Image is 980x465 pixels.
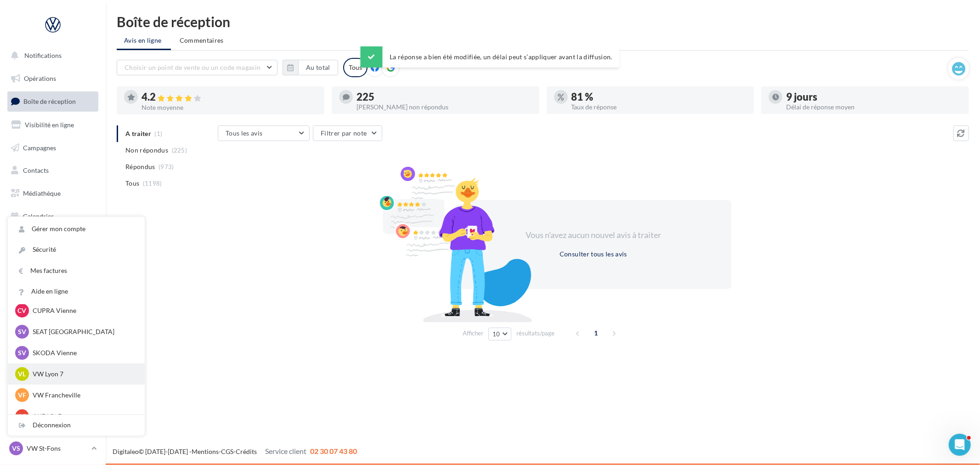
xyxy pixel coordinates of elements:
span: Service client [265,447,306,455]
a: Calendrier [6,207,100,226]
div: 4.2 [142,92,317,102]
a: CGS [221,448,233,455]
div: Note moyenne [142,104,317,111]
span: Répondus [125,162,155,171]
span: Tous [125,179,139,188]
span: Contacts [23,166,49,174]
div: Tous [343,58,368,77]
span: VL [18,369,26,379]
span: Opérations [24,74,56,82]
a: Sécurité [8,239,145,260]
span: Non répondus [125,146,168,155]
button: Au total [283,60,338,75]
button: 10 [488,328,512,340]
div: Vous n'avez aucun nouvel avis à traiter [515,229,673,241]
button: Consulter tous les avis [556,249,631,260]
span: Visibilité en ligne [25,121,74,129]
a: Mes factures [8,261,145,281]
iframe: Intercom live chat [949,434,971,456]
span: Campagnes [23,143,56,151]
span: résultats/page [516,329,555,338]
button: Au total [298,60,338,75]
a: Gérer mon compte [8,219,145,239]
a: Boîte de réception [6,91,100,111]
div: Taux de réponse [572,104,747,110]
span: 10 [493,330,500,338]
span: © [DATE]-[DATE] - - - [113,448,357,455]
p: AUDI St-Fons [33,412,134,421]
a: Digitaleo [113,448,139,455]
div: La réponse a bien été modifiée, un délai peut s’appliquer avant la diffusion. [360,46,620,68]
span: (225) [172,147,187,154]
span: CV [18,306,27,315]
button: Notifications [6,46,96,65]
a: Visibilité en ligne [6,115,100,135]
div: Déconnexion [8,415,145,436]
div: Boîte de réception [117,15,969,28]
button: Filtrer par note [313,125,382,141]
p: SEAT [GEOGRAPHIC_DATA] [33,327,134,336]
a: Aide en ligne [8,281,145,302]
span: SV [18,327,26,336]
span: Afficher [463,329,483,338]
a: Médiathèque [6,184,100,203]
span: VF [18,391,26,400]
a: VS VW St-Fons [7,440,98,457]
a: Campagnes DataOnDemand [6,260,100,287]
span: (1198) [143,180,162,187]
span: Boîte de réception [23,97,76,105]
div: Délai de réponse moyen [786,104,962,110]
a: Campagnes [6,138,100,158]
a: Crédits [236,448,257,455]
span: (973) [159,163,174,170]
span: Tous les avis [226,129,263,137]
p: VW Francheville [33,391,134,400]
span: SV [18,348,26,357]
div: 9 jours [786,92,962,102]
div: 81 % [572,92,747,102]
span: Commentaires [180,36,224,45]
a: PLV et print personnalisable [6,229,100,256]
p: VW St-Fons [27,444,88,453]
div: [PERSON_NAME] non répondus [357,104,532,110]
span: 1 [589,326,603,340]
a: Contacts [6,161,100,180]
p: VW Lyon 7 [33,369,134,379]
div: 225 [357,92,532,102]
span: Médiathèque [23,189,61,197]
span: Calendrier [23,212,54,220]
a: Mentions [192,448,219,455]
button: Tous les avis [218,125,310,141]
a: Opérations [6,69,100,88]
span: Choisir un point de vente ou un code magasin [125,63,261,71]
span: VS [12,444,20,453]
span: Notifications [24,51,62,59]
button: Choisir un point de vente ou un code magasin [117,60,278,75]
span: 02 30 07 43 80 [310,447,357,455]
p: CUPRA Vienne [33,306,134,315]
p: SKODA Vienne [33,348,134,357]
span: AS [18,412,26,421]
